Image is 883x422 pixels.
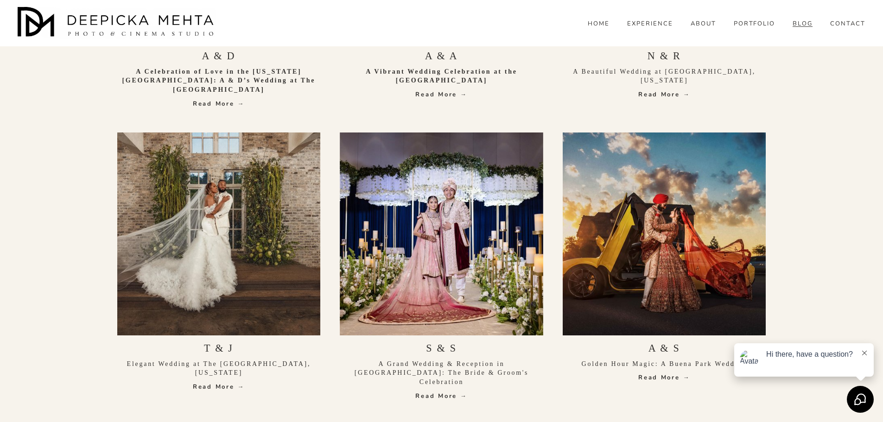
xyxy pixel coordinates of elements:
[202,50,236,62] a: A & D
[366,68,520,84] strong: A Vibrant Wedding Celebration at the [GEOGRAPHIC_DATA]
[340,391,543,401] a: Read More →
[425,50,458,62] a: A & A
[588,19,610,28] a: HOME
[563,67,766,85] p: A Beautiful Wedding at [GEOGRAPHIC_DATA], [US_STATE]
[18,7,217,39] img: Austin Wedding Photographer - Deepicka Mehta Photography &amp; Cinematography
[648,342,680,354] a: A & S
[204,342,234,354] a: T & J
[117,359,321,378] p: Elegant Wedding at The [GEOGRAPHIC_DATA], [US_STATE]
[830,19,865,28] a: CONTACT
[563,359,766,369] p: Golden Hour Magic: A Buena Park Wedding
[340,359,543,387] p: A Grand Wedding & Reception in [GEOGRAPHIC_DATA]: The Bride & Groom's Celebration
[648,50,681,62] a: N & R
[426,342,457,354] a: S & S
[122,68,318,93] strong: A Celebration of Love in the [US_STATE][GEOGRAPHIC_DATA]: A & D’s Wedding at The [GEOGRAPHIC_DATA]
[627,19,673,28] a: EXPERIENCE
[117,382,321,391] a: Read More →
[563,373,766,382] a: Read More →
[340,90,543,99] a: Read More →
[117,99,321,108] a: Read More →
[563,90,766,99] a: Read More →
[793,20,813,28] span: BLOG
[691,19,716,28] a: ABOUT
[734,19,775,28] a: PORTFOLIO
[793,19,813,28] a: folder dropdown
